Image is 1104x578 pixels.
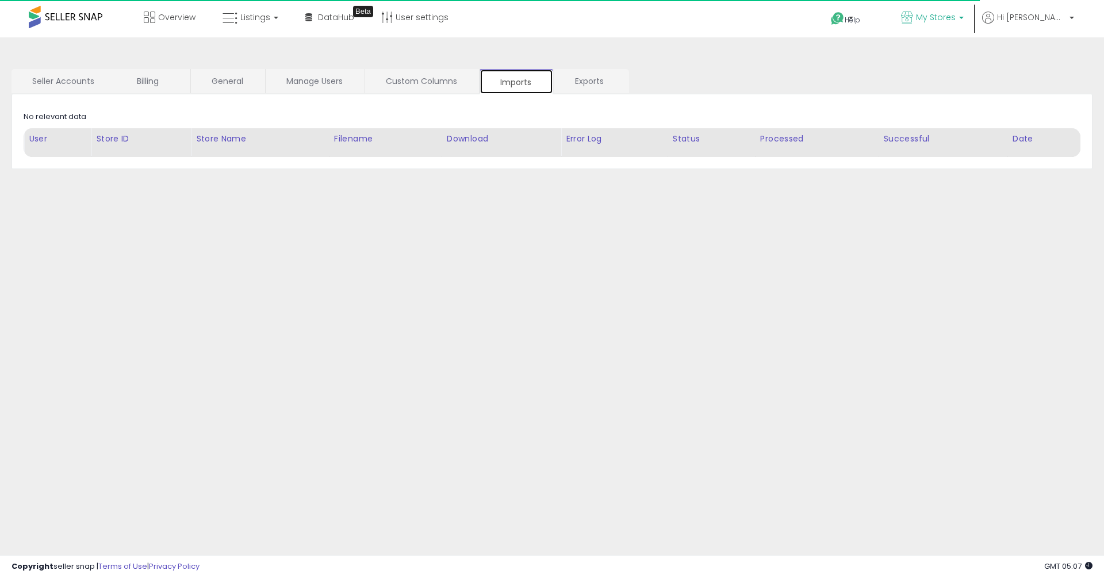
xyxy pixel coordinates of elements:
span: Hi [PERSON_NAME] [997,12,1066,23]
span: Overview [158,12,195,23]
span: My Stores [916,12,956,23]
a: General [191,69,264,93]
a: Hi [PERSON_NAME] [982,12,1074,37]
a: Billing [116,69,189,93]
div: Filename [334,133,437,145]
div: Download [447,133,556,145]
div: Successful [884,133,1003,145]
div: No relevant data [24,112,86,123]
div: Status [673,133,750,145]
a: Seller Accounts [11,69,115,93]
div: Store ID [96,133,186,145]
div: Processed [760,133,874,145]
div: Tooltip anchor [353,6,373,17]
a: Imports [480,69,553,94]
a: Custom Columns [365,69,478,93]
span: Help [845,15,860,25]
div: Date [1013,133,1075,145]
a: Help [822,3,883,37]
div: Error Log [566,133,663,145]
div: User [29,133,86,145]
span: Listings [240,12,270,23]
span: DataHub [318,12,354,23]
i: Get Help [830,12,845,26]
a: Exports [554,69,628,93]
a: Manage Users [266,69,363,93]
div: Store Name [196,133,324,145]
